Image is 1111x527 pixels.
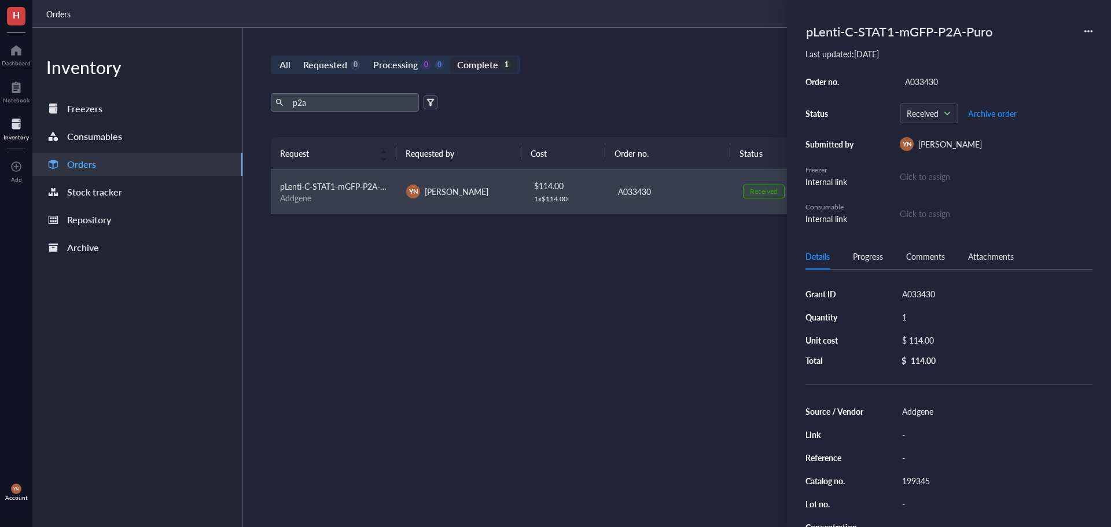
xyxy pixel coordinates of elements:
[805,212,858,225] div: Internal link
[271,56,520,74] div: segmented control
[502,60,512,70] div: 1
[897,403,1092,419] div: Addgene
[902,355,906,366] div: $
[67,128,122,145] div: Consumables
[805,429,864,440] div: Link
[902,139,911,149] span: YN
[32,56,242,79] div: Inventory
[421,60,431,70] div: 0
[618,185,724,198] div: A033430
[396,137,522,169] th: Requested by
[805,139,858,149] div: Submitted by
[351,60,360,70] div: 0
[67,184,122,200] div: Stock tracker
[805,312,864,322] div: Quantity
[534,194,599,204] div: 1 x $ 114.00
[13,8,20,22] span: H
[750,187,778,196] div: Received
[303,57,347,73] div: Requested
[67,212,111,228] div: Repository
[900,207,950,220] div: Click to assign
[288,94,414,111] input: Find orders in table
[32,180,242,204] a: Stock tracker
[897,332,1088,348] div: $ 114.00
[805,499,864,509] div: Lot no.
[853,250,883,263] div: Progress
[897,286,1092,302] div: A033430
[968,250,1014,263] div: Attachments
[2,41,31,67] a: Dashboard
[967,104,1017,123] button: Archive order
[534,179,599,192] div: $ 114.00
[900,170,1092,183] div: Click to assign
[3,115,29,141] a: Inventory
[608,170,734,213] td: A033430
[805,202,858,212] div: Consumable
[280,180,397,192] span: pLenti-C-STAT1-mGFP-P2A-Puro
[805,165,858,175] div: Freezer
[805,335,864,345] div: Unit cost
[280,193,388,203] div: Addgene
[897,473,1092,489] div: 199345
[67,239,99,256] div: Archive
[67,156,96,172] div: Orders
[11,176,22,183] div: Add
[32,236,242,259] a: Archive
[13,487,19,492] span: YN
[425,186,488,197] span: [PERSON_NAME]
[906,250,945,263] div: Comments
[805,175,858,188] div: Internal link
[605,137,731,169] th: Order no.
[805,76,858,87] div: Order no.
[32,125,242,148] a: Consumables
[897,309,1092,325] div: 1
[897,449,1092,466] div: -
[805,250,830,263] div: Details
[805,406,864,417] div: Source / Vendor
[32,97,242,120] a: Freezers
[805,49,1092,59] div: Last updated: [DATE]
[801,19,998,44] div: pLenti-C-STAT1-mGFP-P2A-Puro
[3,134,29,141] div: Inventory
[907,108,949,119] span: Received
[805,452,864,463] div: Reference
[805,108,858,119] div: Status
[457,57,498,73] div: Complete
[5,494,28,501] div: Account
[32,153,242,176] a: Orders
[918,138,982,150] span: [PERSON_NAME]
[805,355,864,366] div: Total
[805,476,864,486] div: Catalog no.
[805,289,864,299] div: Grant ID
[911,355,936,366] div: 114.00
[280,147,373,160] span: Request
[521,137,605,169] th: Cost
[409,186,418,196] span: YN
[3,78,30,104] a: Notebook
[897,426,1092,443] div: -
[730,137,814,169] th: Status
[67,101,102,117] div: Freezers
[435,60,444,70] div: 0
[900,73,1092,90] div: A033430
[279,57,290,73] div: All
[32,208,242,231] a: Repository
[968,109,1017,118] span: Archive order
[897,496,1092,512] div: -
[3,97,30,104] div: Notebook
[2,60,31,67] div: Dashboard
[373,57,418,73] div: Processing
[46,8,73,20] a: Orders
[271,137,396,169] th: Request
